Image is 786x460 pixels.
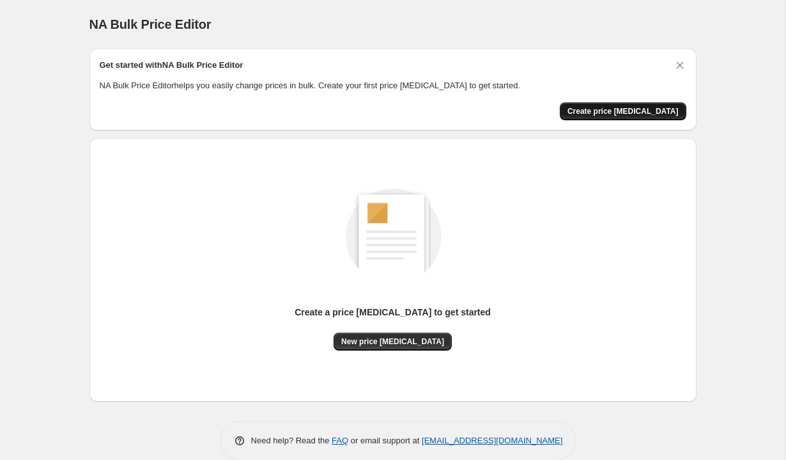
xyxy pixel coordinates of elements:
[348,436,422,445] span: or email support at
[295,306,491,319] p: Create a price [MEDICAL_DATA] to get started
[560,102,686,120] button: Create price change job
[334,333,452,351] button: New price [MEDICAL_DATA]
[422,436,562,445] a: [EMAIL_ADDRESS][DOMAIN_NAME]
[251,436,332,445] span: Need help? Read the
[89,17,212,31] span: NA Bulk Price Editor
[100,79,686,92] p: NA Bulk Price Editor helps you easily change prices in bulk. Create your first price [MEDICAL_DAT...
[674,59,686,72] button: Dismiss card
[567,106,679,116] span: Create price [MEDICAL_DATA]
[332,436,348,445] a: FAQ
[341,337,444,347] span: New price [MEDICAL_DATA]
[100,59,243,72] h2: Get started with NA Bulk Price Editor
